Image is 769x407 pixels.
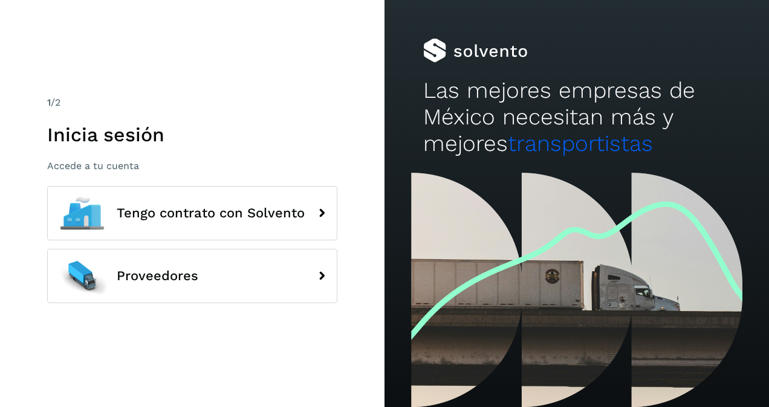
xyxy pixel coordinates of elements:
[47,249,337,303] button: Proveedores
[47,123,337,146] h1: Inicia sesión
[47,95,337,110] div: /2
[47,186,337,240] button: Tengo contrato con Solvento
[508,130,653,156] span: transportistas
[117,206,305,220] span: Tengo contrato con Solvento
[47,97,51,108] span: 1
[117,269,198,283] span: Proveedores
[423,77,731,158] h2: Las mejores empresas de México necesitan más y mejores
[47,160,337,171] p: Accede a tu cuenta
